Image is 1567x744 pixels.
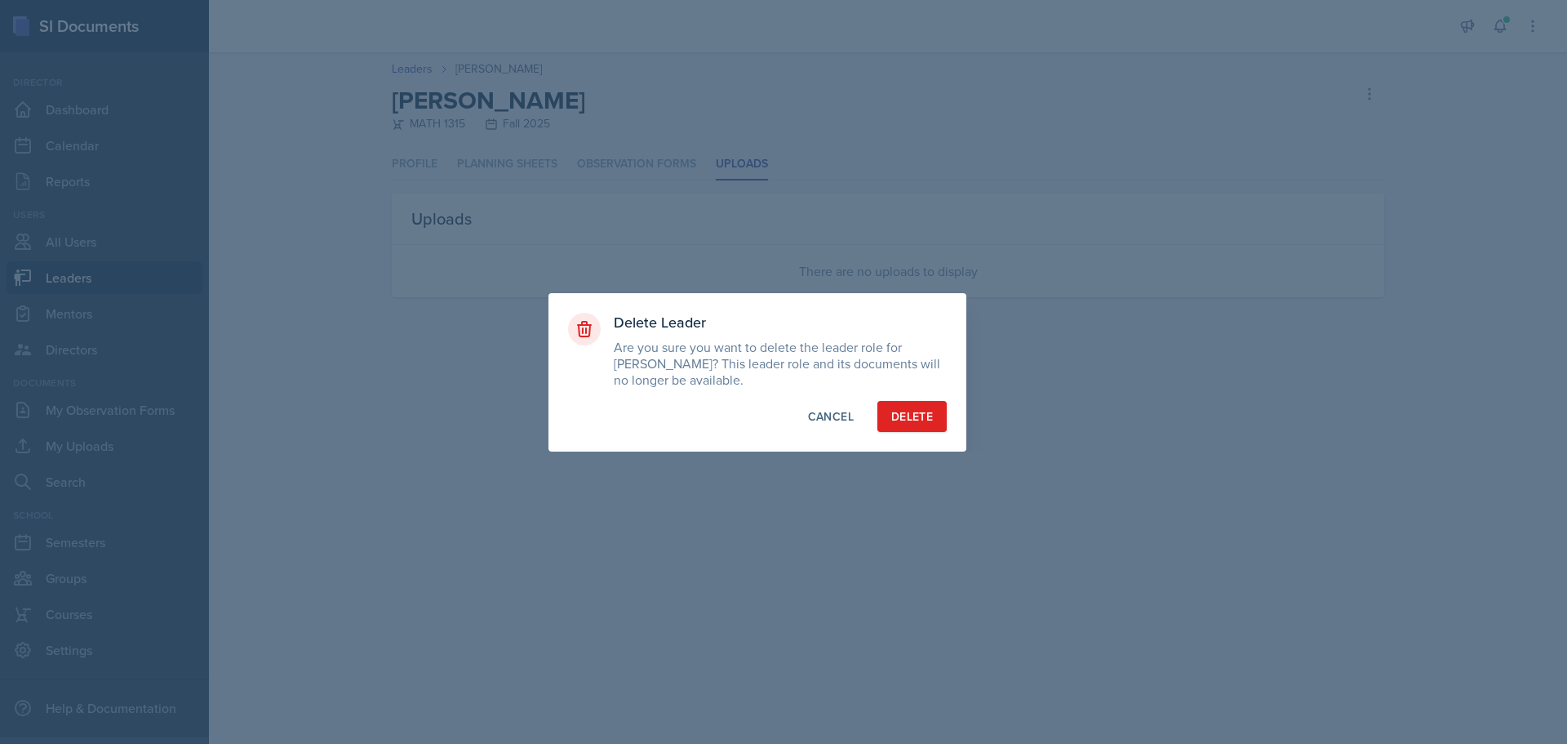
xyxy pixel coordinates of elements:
[794,401,868,432] button: Cancel
[808,408,854,425] div: Cancel
[877,401,947,432] button: Delete
[614,313,947,332] h3: Delete Leader
[614,339,947,388] p: Are you sure you want to delete the leader role for [PERSON_NAME]? This leader role and its docum...
[891,408,933,425] div: Delete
